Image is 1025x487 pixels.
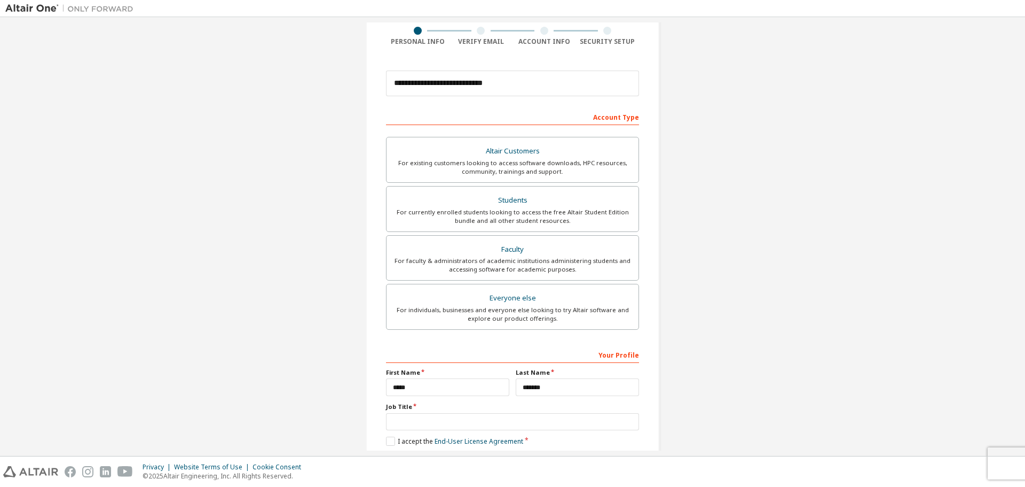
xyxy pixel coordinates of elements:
[393,159,632,176] div: For existing customers looking to access software downloads, HPC resources, community, trainings ...
[512,37,576,46] div: Account Info
[386,437,523,446] label: I accept the
[393,208,632,225] div: For currently enrolled students looking to access the free Altair Student Edition bundle and all ...
[65,466,76,477] img: facebook.svg
[117,466,133,477] img: youtube.svg
[386,368,509,377] label: First Name
[5,3,139,14] img: Altair One
[386,346,639,363] div: Your Profile
[143,463,174,471] div: Privacy
[386,403,639,411] label: Job Title
[386,37,450,46] div: Personal Info
[393,242,632,257] div: Faculty
[393,291,632,306] div: Everyone else
[393,257,632,274] div: For faculty & administrators of academic institutions administering students and accessing softwa...
[393,306,632,323] div: For individuals, businesses and everyone else looking to try Altair software and explore our prod...
[3,466,58,477] img: altair_logo.svg
[393,193,632,208] div: Students
[393,144,632,159] div: Altair Customers
[143,471,307,481] p: © 2025 Altair Engineering, Inc. All Rights Reserved.
[386,108,639,125] div: Account Type
[174,463,253,471] div: Website Terms of Use
[516,368,639,377] label: Last Name
[576,37,640,46] div: Security Setup
[253,463,307,471] div: Cookie Consent
[82,466,93,477] img: instagram.svg
[100,466,111,477] img: linkedin.svg
[450,37,513,46] div: Verify Email
[435,437,523,446] a: End-User License Agreement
